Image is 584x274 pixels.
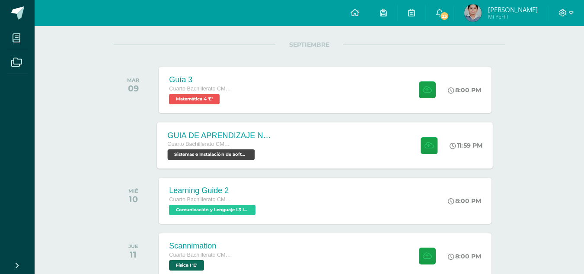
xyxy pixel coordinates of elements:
div: 09 [127,83,139,93]
span: Cuarto Bachillerato CMP Bachillerato en CCLL con Orientación en Computación [169,252,234,258]
span: [PERSON_NAME] [488,5,538,14]
div: 8:00 PM [448,252,481,260]
span: SEPTIEMBRE [275,41,343,48]
span: Cuarto Bachillerato CMP Bachillerato en CCLL con Orientación en Computación [168,141,233,147]
div: Guía 3 [169,75,234,84]
span: Matemática 4 'E' [169,94,220,104]
span: Física I 'E' [169,260,204,271]
span: Sistemas e Instalación de Software (Desarrollo de Software) 'E' [168,149,255,160]
span: Mi Perfil [488,13,538,20]
img: db7c25b8896abd3cfdb13b4039c7dfed.png [464,4,482,22]
span: Cuarto Bachillerato CMP Bachillerato en CCLL con Orientación en Computación [169,86,234,92]
div: Scannimation [169,242,234,251]
div: 11 [128,249,138,260]
div: 11:59 PM [450,142,483,149]
span: Comunicación y Lenguaje L3 Inglés 'E' [169,205,255,215]
div: Learning Guide 2 [169,186,258,195]
div: 8:00 PM [448,86,481,94]
div: MIÉ [128,188,138,194]
div: 8:00 PM [448,197,481,205]
div: JUE [128,243,138,249]
span: 23 [440,11,449,21]
div: 10 [128,194,138,204]
span: Cuarto Bachillerato CMP Bachillerato en CCLL con Orientación en Computación [169,197,234,203]
div: MAR [127,77,139,83]
div: GUIA DE APRENDIZAJE NO 3 / EJERCICIOS DE CICLOS EN PDF [168,131,272,140]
